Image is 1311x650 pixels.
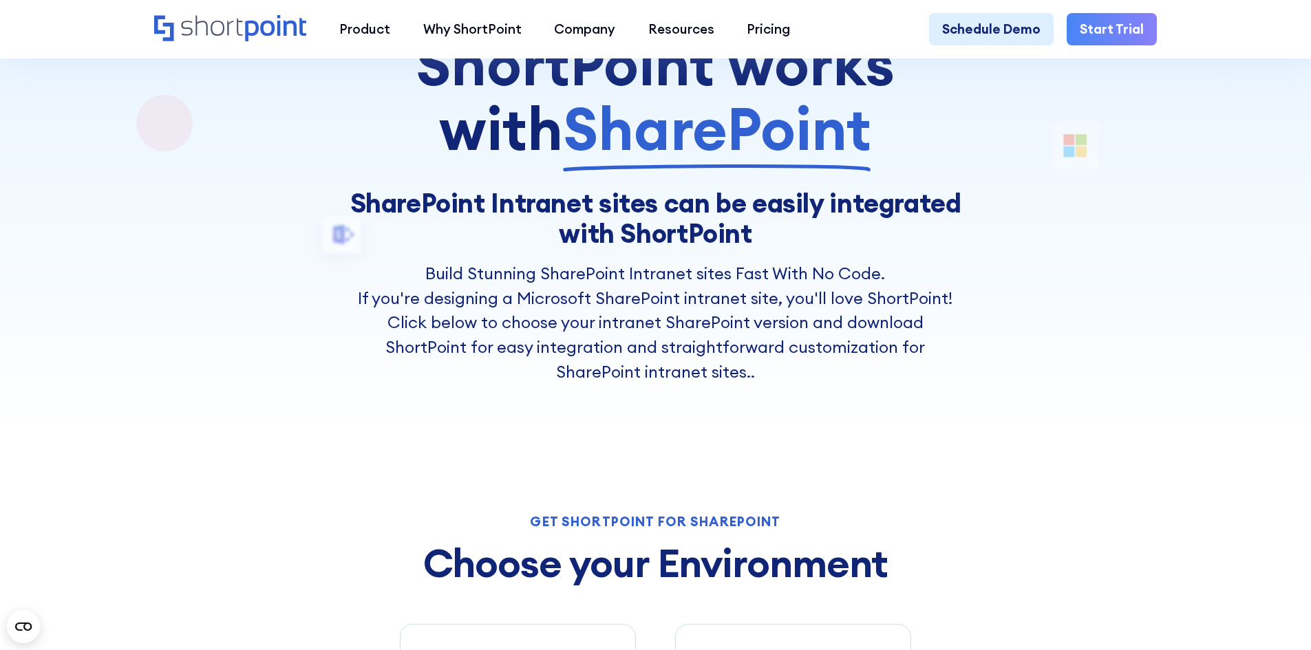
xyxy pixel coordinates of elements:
[348,32,963,162] div: ShortPoint works with
[407,13,538,46] a: Why ShortPoint
[632,13,731,46] a: Resources
[731,13,807,46] a: Pricing
[648,19,714,39] div: Resources
[348,188,963,248] h1: SharePoint Intranet sites can be easily integrated with ShortPoint
[348,261,963,286] h2: Build Stunning SharePoint Intranet sites Fast With No Code.
[339,19,390,39] div: Product
[348,286,963,384] p: If you're designing a Microsoft SharePoint intranet site, you'll love ShortPoint! Click below to ...
[537,13,632,46] a: Company
[423,19,522,39] div: Why ShortPoint
[1242,584,1311,650] div: 聊天小工具
[929,13,1054,46] a: Schedule Demo
[1242,584,1311,650] iframe: Chat Widget
[400,515,911,528] div: Get Shortpoint for Sharepoint
[747,19,790,39] div: Pricing
[154,15,306,43] a: Home
[1067,13,1157,46] a: Start Trial
[7,610,40,643] button: Open CMP widget
[323,13,407,46] a: Product
[400,541,911,585] h2: Choose your Environment
[563,96,871,161] span: SharePoint
[554,19,615,39] div: Company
